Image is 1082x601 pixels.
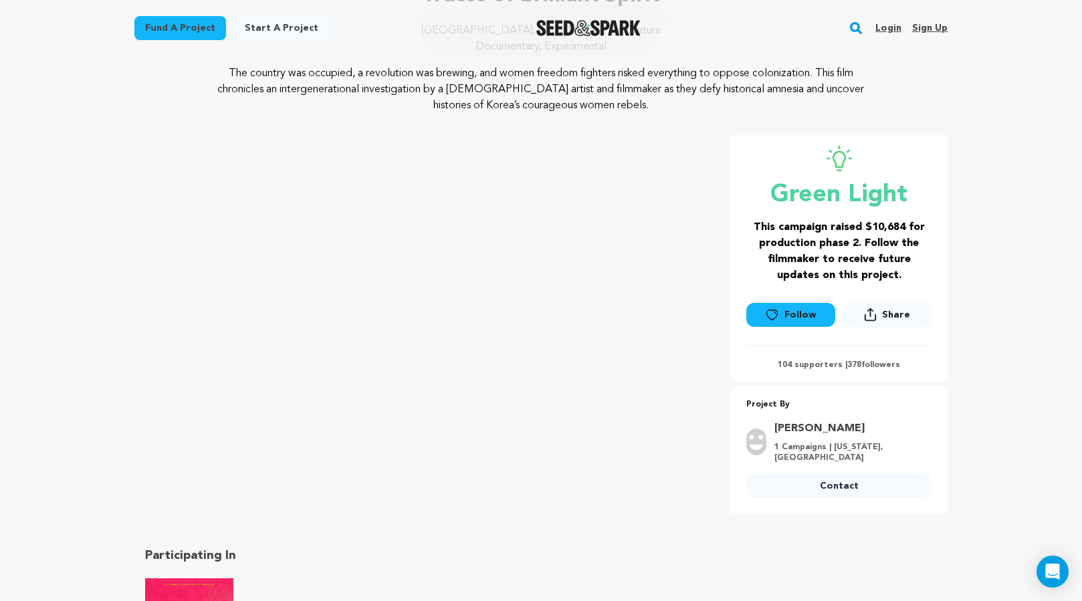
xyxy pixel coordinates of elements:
p: Project By [746,397,932,412]
div: Open Intercom Messenger [1037,556,1069,588]
a: Fund a project [134,16,226,40]
p: Green Light [746,182,932,209]
h2: Participating In [145,546,530,565]
h3: This campaign raised $10,684 for production phase 2. Follow the filmmaker to receive future updat... [746,219,932,283]
a: Start a project [234,16,329,40]
a: Contact [746,474,932,498]
img: user.png [746,429,766,455]
button: Share [843,302,932,327]
a: Follow [746,303,835,327]
a: Seed&Spark Homepage [536,20,641,36]
a: Goto McGuirk Kyeng profile [774,420,924,437]
span: Share [882,308,910,322]
p: The country was occupied, a revolution was brewing, and women freedom fighters risked everything ... [216,66,867,114]
img: Seed&Spark Logo Dark Mode [536,20,641,36]
a: Sign up [912,17,948,39]
span: Share [843,302,932,332]
a: Login [875,17,901,39]
span: 378 [847,361,861,369]
p: 1 Campaigns | [US_STATE], [GEOGRAPHIC_DATA] [774,442,924,463]
p: 104 supporters | followers [746,360,932,370]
